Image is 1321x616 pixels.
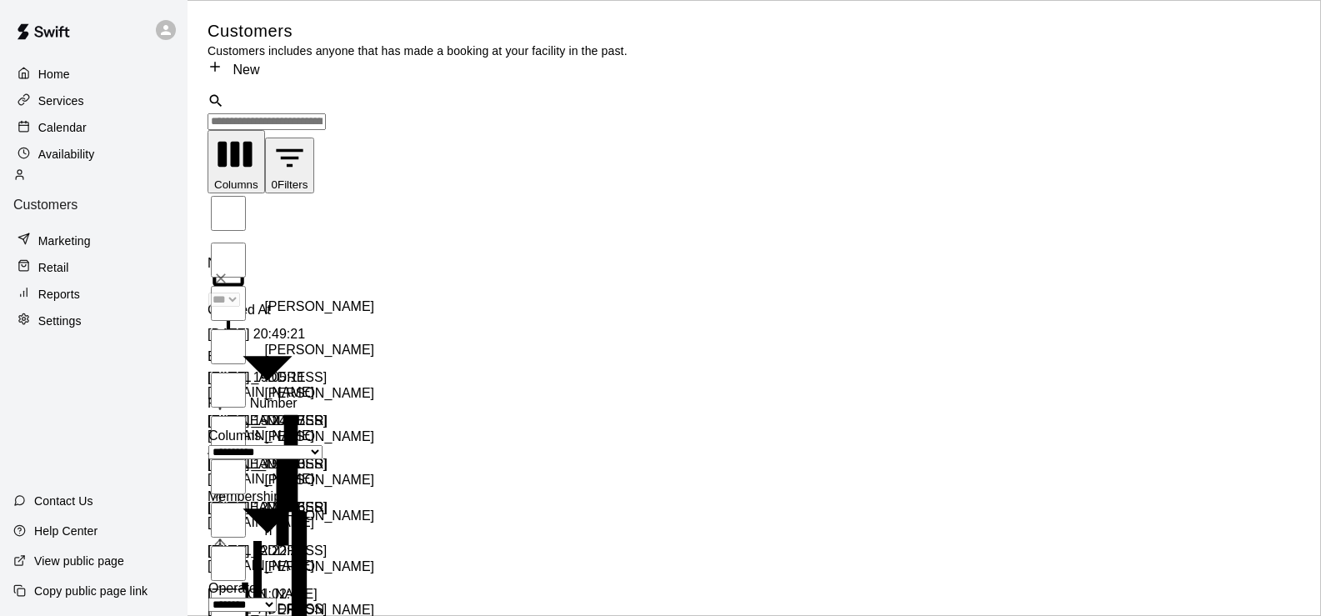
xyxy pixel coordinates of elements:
p: Home [38,66,70,83]
label: Columns [208,428,261,443]
p: Copy public page link [34,583,148,599]
p: Services [38,93,84,109]
div: Customers [13,168,174,213]
button: Show filters [265,138,315,194]
input: Select row [211,243,246,278]
p: Help Center [34,523,98,539]
button: Select columns [208,130,265,194]
a: Availability [13,142,174,167]
p: Availability [38,146,95,163]
span: 0 [272,178,278,191]
a: Calendar [13,115,174,140]
p: View public page [34,553,124,569]
h5: Customers [208,20,628,43]
p: Marketing [38,233,91,249]
p: Calendar [38,119,87,136]
a: New [208,63,259,77]
p: Settings [38,313,82,329]
p: Retail [38,259,69,276]
label: Operator [208,581,261,595]
p: Customers includes anyone that has made a booking at your facility in the past. [208,43,628,59]
a: Retail [13,255,174,280]
a: Customers [13,168,174,226]
button: Delete [208,266,233,291]
input: Select all rows [211,196,246,231]
p: Contact Us [34,493,93,509]
select: Logic operator [208,293,240,307]
p: Reports [38,286,80,303]
a: Services [13,88,174,113]
a: Reports [13,282,174,307]
a: Marketing [13,228,174,253]
div: Search customers by name or email [208,93,1301,130]
p: Customers [13,198,174,213]
a: Home [13,62,174,87]
a: Settings [13,308,174,333]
